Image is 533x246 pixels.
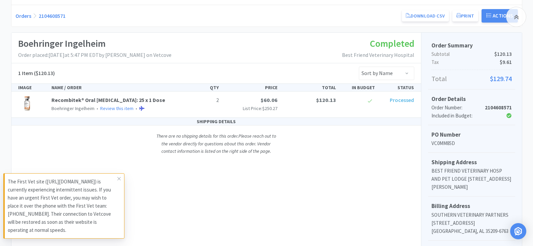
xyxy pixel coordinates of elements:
span: $60.06 [261,97,277,103]
span: Boehringer Ingelheim [51,105,94,111]
div: QTY [183,84,222,91]
h5: Order Details [431,95,512,104]
div: NAME / ORDER [49,84,183,91]
button: Print [452,10,478,22]
div: STATUS [378,84,417,91]
p: Tax [431,58,512,66]
div: Included in Budget: [431,112,485,120]
span: Completed [370,37,414,49]
div: PRICE [222,84,280,91]
p: Best Friend Veterinary Hospital [342,51,414,60]
div: Order Number: [431,104,485,112]
div: IMAGE [15,84,49,91]
h5: ($120.13) [18,69,55,78]
strong: 2104608571 [485,104,512,111]
p: BEST FRIEND VETERINARY HOSP AND PET LODGE [STREET_ADDRESS][PERSON_NAME] [431,167,512,191]
span: $120.13 [316,97,336,103]
img: 7059a757c9884f68adc5a653f2cde827_487012.png [18,96,37,111]
p: VC0MM85D [431,139,512,147]
span: $129.74 [490,73,512,84]
p: Subtotal [431,50,512,58]
span: $9.61 [500,58,512,66]
h5: Billing Address [431,202,512,211]
p: [GEOGRAPHIC_DATA], AL 35209-6763 [431,227,512,235]
div: Open Intercom Messenger [510,223,526,239]
h5: Order Summary [431,41,512,50]
a: Download CSV [402,10,449,22]
a: Review this item [100,105,134,111]
button: Actions [482,9,518,23]
span: 1 Item [18,70,33,76]
i: There are no shipping details for this order. Please reach out to the vendor directly for questio... [156,133,276,154]
h1: Boehringer Ingelheim [18,36,172,51]
p: SOUTHERN VETERINARY PARTNERS [431,211,512,219]
span: $250.27 [262,105,277,111]
span: • [135,105,138,111]
p: List Price: [224,105,277,112]
a: 2104608571 [39,12,66,19]
p: Order placed: [DATE] at 5:47 PM EDT by [PERSON_NAME] on Vetcove [18,51,172,60]
span: • [96,105,99,111]
p: 2 [185,96,219,105]
p: The First Vet site ([URL][DOMAIN_NAME]) is currently experiencing intermittent issues. If you hav... [8,178,117,234]
h5: Shipping Address [431,158,512,167]
h5: PO Number [431,130,512,139]
span: Processed [390,97,414,103]
div: TOTAL [280,84,339,91]
a: Recombitek® Oral [MEDICAL_DATA]: 25 x 1 Dose [51,97,165,103]
span: $120.13 [494,50,512,58]
p: Total [431,73,512,84]
p: [STREET_ADDRESS] [431,219,512,227]
a: Orders [15,12,31,19]
div: IN BUDGET [339,84,378,91]
div: SHIPPING DETAILS [11,118,421,126]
